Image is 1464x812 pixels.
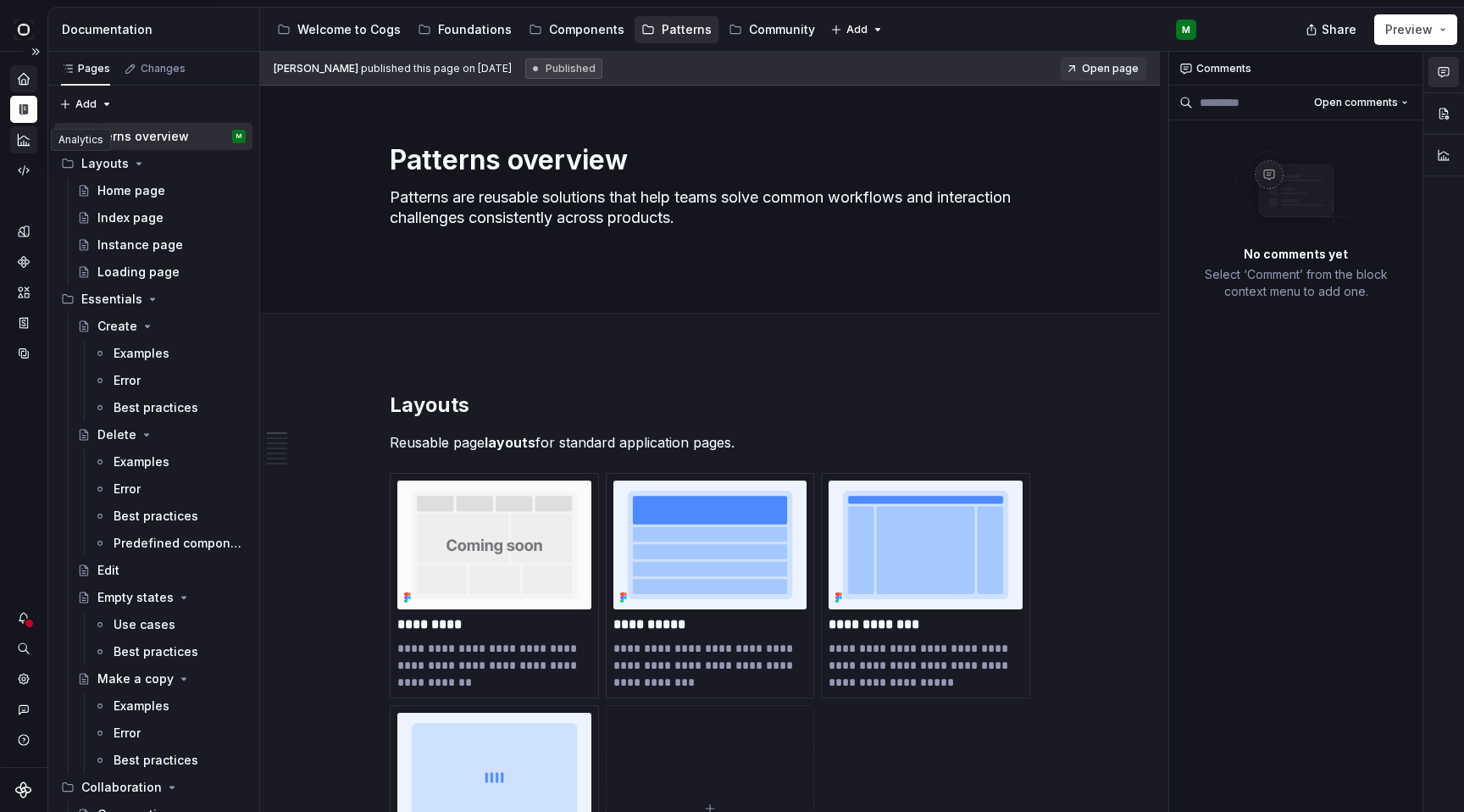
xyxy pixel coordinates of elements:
div: Index page [97,209,164,226]
strong: layouts [485,434,535,451]
a: Instance page [70,231,252,259]
div: Patterns [662,21,712,38]
a: Documentation [10,96,37,123]
a: Community [722,16,822,43]
p: No comments yet [1244,246,1348,263]
img: 293001da-8814-4710-858c-a22b548e5d5c.png [14,19,34,40]
a: Create [70,313,252,340]
div: Community [749,21,815,38]
button: Contact support [10,696,37,723]
a: Assets [10,279,37,306]
a: Error [86,476,252,503]
div: Delete [97,426,136,443]
div: Best practices [114,399,198,416]
button: Preview [1374,14,1457,45]
a: Settings [10,665,37,692]
div: Make a copy [97,670,174,687]
a: Patterns overviewM [54,123,252,150]
a: Error [86,367,252,394]
div: Empty states [97,589,174,606]
div: Published [525,58,602,79]
div: Components [549,21,624,38]
div: Loading page [97,264,180,281]
div: Pages [61,62,110,75]
a: Supernova Logo [15,781,32,798]
a: Delete [70,421,252,448]
div: Essentials [81,291,142,308]
div: Use cases [114,616,175,633]
div: Analytics [51,129,111,151]
a: Make a copy [70,665,252,692]
a: Best practices [86,747,252,774]
div: Error [114,481,141,498]
a: Welcome to Cogs [270,16,408,43]
a: Patterns [635,16,718,43]
img: 1c5dcf53-fdba-4597-ae0c-fbba3c450ebd.png [397,481,591,609]
a: Empty states [70,584,252,611]
div: Layouts [81,155,129,172]
button: Notifications [10,604,37,631]
div: Layouts [54,150,252,177]
a: Data sources [10,340,37,367]
a: Predefined components [86,530,252,557]
button: Add [54,92,118,116]
a: Loading page [70,259,252,286]
button: Search ⌘K [10,635,37,662]
button: Expand sidebar [24,40,47,64]
span: [PERSON_NAME] [274,62,358,75]
span: Open page [1082,62,1139,75]
div: M [236,128,241,145]
span: Open comments [1314,96,1398,109]
a: Components [10,248,37,275]
div: Comments [1169,52,1422,86]
a: Open page [1061,57,1146,81]
div: Patterns overview [81,128,189,145]
span: Add [846,23,868,36]
a: Design tokens [10,218,37,245]
button: Open comments [1306,91,1416,114]
a: Examples [86,692,252,720]
a: Index page [70,204,252,231]
a: Components [522,16,631,43]
span: published this page on [DATE] [274,62,512,75]
div: Error [114,725,141,742]
a: Use cases [86,611,252,638]
div: Best practices [114,643,198,660]
div: Storybook stories [10,309,37,336]
div: Predefined components [114,535,242,552]
a: Best practices [86,638,252,665]
a: Best practices [86,503,252,530]
textarea: Patterns are reusable solutions that help teams solve common workflows and interaction challenges... [386,184,1027,272]
div: Collaboration [54,774,252,801]
span: Add [75,97,97,111]
div: Best practices [114,752,198,769]
p: Select ‘Comment’ from the block context menu to add one. [1189,266,1402,300]
div: Essentials [54,286,252,313]
div: Collaboration [81,779,162,796]
img: 86d4cb04-e961-4180-b69a-89ef29303039.png [613,481,807,609]
div: Examples [114,453,169,470]
div: Error [114,372,141,389]
a: Code automation [10,157,37,184]
button: Share [1297,14,1367,45]
p: Reusable page for standard application pages. [390,432,1030,453]
span: Share [1322,21,1356,38]
div: Welcome to Cogs [297,21,401,38]
a: Examples [86,340,252,367]
button: Add [825,18,889,42]
div: Home page [97,182,165,199]
div: Examples [114,698,169,715]
div: Create [97,318,137,335]
a: Analytics [10,126,37,153]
